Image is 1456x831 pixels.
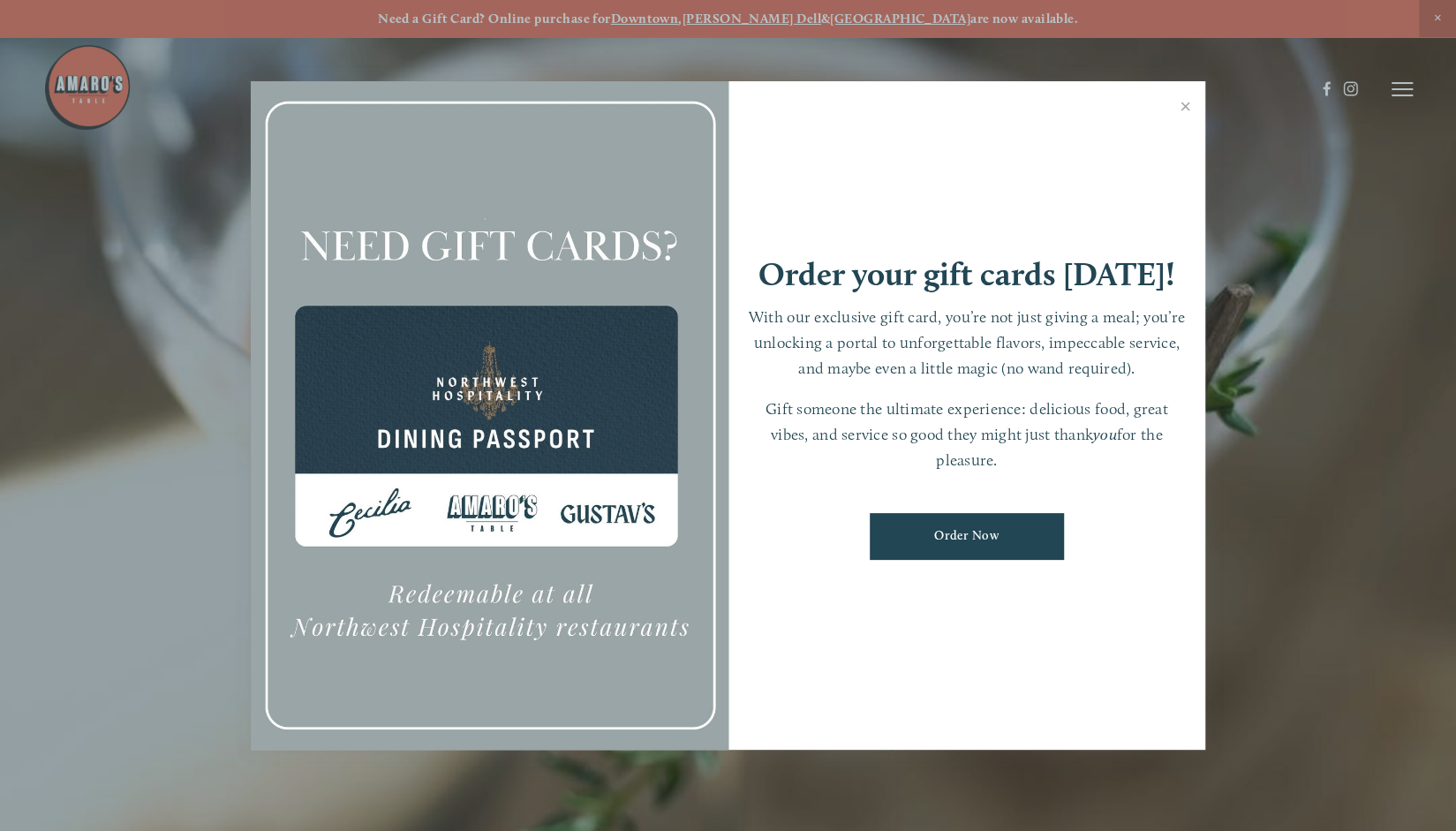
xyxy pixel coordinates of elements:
h1: Order your gift cards [DATE]! [758,258,1175,291]
a: Close [1168,84,1203,133]
p: Gift someone the ultimate experience: delicious food, great vibes, and service so good they might... [746,397,1188,472]
p: With our exclusive gift card, you’re not just giving a meal; you’re unlocking a portal to unforge... [746,305,1188,381]
em: you [1093,425,1117,443]
a: Order Now [870,513,1064,560]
